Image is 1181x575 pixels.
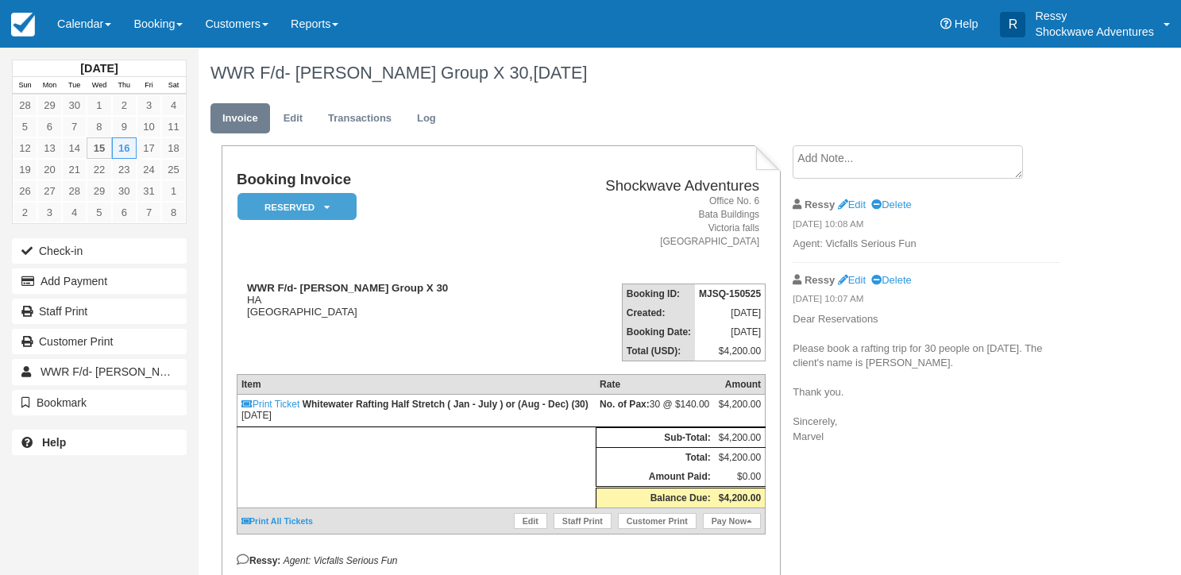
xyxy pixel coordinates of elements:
[596,395,715,427] td: 30 @ $140.00
[805,274,835,286] strong: Ressy
[161,77,186,95] th: Sat
[42,436,66,449] b: Help
[699,288,761,299] strong: MJSQ-150525
[237,555,280,566] strong: Ressy:
[112,137,137,159] a: 16
[87,180,111,202] a: 29
[596,375,715,395] th: Rate
[1035,8,1154,24] p: Ressy
[112,180,137,202] a: 30
[241,516,313,526] a: Print All Tickets
[210,103,270,134] a: Invoice
[13,116,37,137] a: 5
[37,137,62,159] a: 13
[87,159,111,180] a: 22
[596,448,715,468] th: Total:
[12,299,187,324] a: Staff Print
[87,116,111,137] a: 8
[37,180,62,202] a: 27
[137,202,161,223] a: 7
[596,488,715,508] th: Balance Due:
[1000,12,1025,37] div: R
[62,202,87,223] a: 4
[838,274,866,286] a: Edit
[695,322,766,342] td: [DATE]
[37,202,62,223] a: 3
[695,303,766,322] td: [DATE]
[793,312,1060,445] p: Dear Reservations Please book a rafting trip for 30 people on [DATE]. The client's name is [PERSO...
[805,199,835,210] strong: Ressy
[161,95,186,116] a: 4
[237,375,596,395] th: Item
[137,95,161,116] a: 3
[793,237,1060,252] p: Agent: Vicfalls Serious Fun
[715,467,766,488] td: $0.00
[137,116,161,137] a: 10
[12,268,187,294] button: Add Payment
[12,430,187,455] a: Help
[112,116,137,137] a: 9
[793,218,1060,235] em: [DATE] 10:08 AM
[210,64,1072,83] h1: WWR F/d- [PERSON_NAME] Group X 30,
[871,199,911,210] a: Delete
[272,103,315,134] a: Edit
[161,180,186,202] a: 1
[715,428,766,448] td: $4,200.00
[793,292,1060,310] em: [DATE] 10:07 AM
[62,180,87,202] a: 28
[237,192,351,222] a: Reserved
[62,159,87,180] a: 21
[533,63,587,83] span: [DATE]
[703,513,761,529] a: Pay Now
[237,282,532,318] div: HA [GEOGRAPHIC_DATA]
[87,202,111,223] a: 5
[112,77,137,95] th: Thu
[622,284,695,304] th: Booking ID:
[12,238,187,264] button: Check-in
[13,180,37,202] a: 26
[622,303,695,322] th: Created:
[284,555,398,566] em: Agent: Vicfalls Serious Fun
[237,172,532,188] h1: Booking Invoice
[1035,24,1154,40] p: Shockwave Adventures
[62,137,87,159] a: 14
[13,202,37,223] a: 2
[62,77,87,95] th: Tue
[247,282,448,294] strong: WWR F/d- [PERSON_NAME] Group X 30
[554,513,612,529] a: Staff Print
[838,199,866,210] a: Edit
[241,399,299,410] a: Print Ticket
[80,62,118,75] strong: [DATE]
[719,492,761,504] strong: $4,200.00
[622,322,695,342] th: Booking Date:
[137,137,161,159] a: 17
[13,159,37,180] a: 19
[13,137,37,159] a: 12
[112,95,137,116] a: 2
[514,513,547,529] a: Edit
[112,202,137,223] a: 6
[715,448,766,468] td: $4,200.00
[538,178,759,195] h2: Shockwave Adventures
[303,399,589,410] strong: Whitewater Rafting Half Stretch ( Jan - July ) or (Aug - Dec) (30)
[316,103,403,134] a: Transactions
[62,95,87,116] a: 30
[237,395,596,427] td: [DATE]
[12,359,187,384] a: WWR F/d- [PERSON_NAME] Group X 30
[12,390,187,415] button: Bookmark
[596,428,715,448] th: Sub-Total:
[11,13,35,37] img: checkfront-main-nav-mini-logo.png
[871,274,911,286] a: Delete
[13,95,37,116] a: 28
[405,103,448,134] a: Log
[13,77,37,95] th: Sun
[87,137,111,159] a: 15
[600,399,650,410] strong: No. of Pax
[62,116,87,137] a: 7
[161,202,186,223] a: 8
[618,513,697,529] a: Customer Print
[161,137,186,159] a: 18
[955,17,978,30] span: Help
[596,467,715,488] th: Amount Paid:
[87,77,111,95] th: Wed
